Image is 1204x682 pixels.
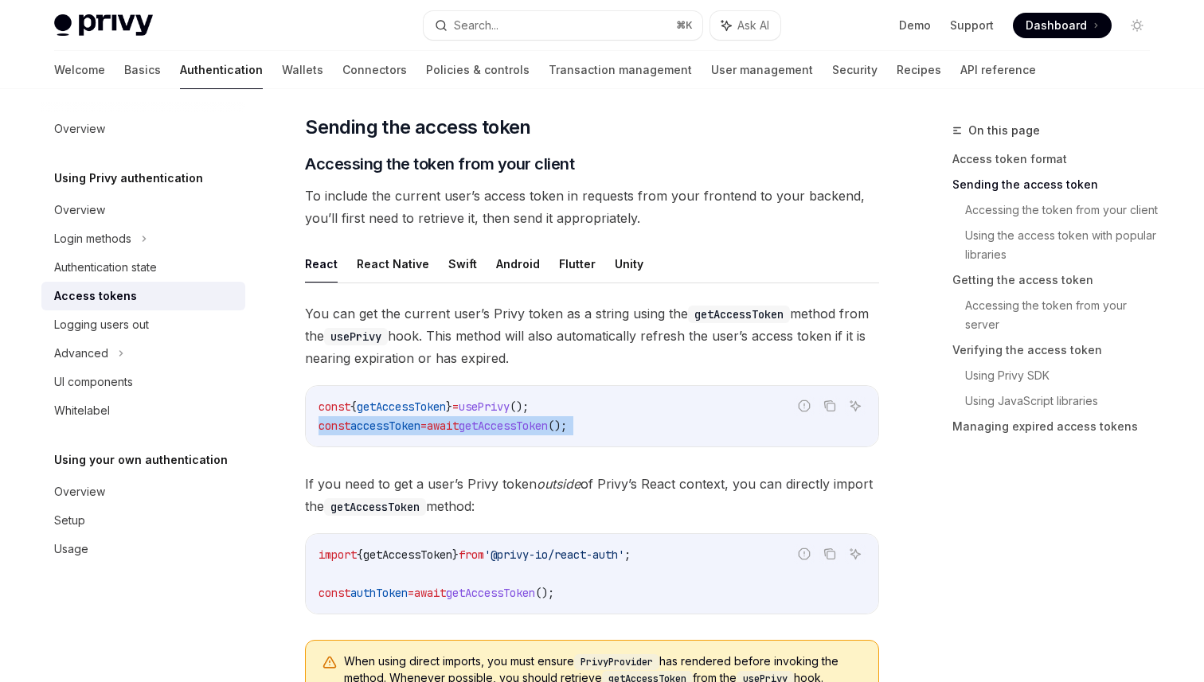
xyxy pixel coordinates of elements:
h5: Using Privy authentication [54,169,203,188]
div: Overview [54,119,105,138]
span: } [452,548,459,562]
button: Report incorrect code [794,544,815,564]
span: (); [548,419,567,433]
a: Transaction management [549,51,692,89]
span: getAccessToken [363,548,452,562]
button: Ask AI [845,396,866,416]
span: const [319,419,350,433]
span: Ask AI [737,18,769,33]
a: User management [711,51,813,89]
code: usePrivy [324,328,388,345]
a: Overview [41,477,245,506]
button: Android [496,245,540,283]
a: Overview [41,115,245,143]
button: Unity [615,245,643,283]
a: Demo [899,18,931,33]
button: Search...⌘K [424,11,702,40]
span: To include the current user’s access token in requests from your frontend to your backend, you’ll... [305,185,879,229]
div: Advanced [54,344,108,363]
a: Overview [41,196,245,224]
a: Accessing the token from your client [965,197,1163,223]
span: { [350,399,357,414]
div: Search... [454,16,498,35]
a: Managing expired access tokens [952,414,1163,439]
a: Support [950,18,994,33]
div: Access tokens [54,286,137,306]
button: Ask AI [710,11,780,40]
span: getAccessToken [459,419,548,433]
code: getAccessToken [688,306,790,323]
span: getAccessToken [357,399,446,414]
svg: Warning [322,655,338,671]
div: Authentication state [54,258,157,277]
button: Report incorrect code [794,396,815,416]
span: import [319,548,357,562]
a: Policies & controls [426,51,530,89]
span: usePrivy [459,399,510,414]
span: authToken [350,586,408,600]
a: Access tokens [41,282,245,310]
div: Usage [54,540,88,559]
span: getAccessToken [446,586,535,600]
a: Using JavaScript libraries [965,388,1163,414]
h5: Using your own authentication [54,450,228,470]
button: React Native [357,245,429,283]
span: accessToken [350,419,420,433]
span: If you need to get a user’s Privy token of Privy’s React context, you can directly import the met... [305,473,879,517]
div: Whitelabel [54,401,110,420]
a: UI components [41,368,245,396]
div: Overview [54,482,105,501]
span: Dashboard [1026,18,1087,33]
a: Dashboard [1013,13,1112,38]
a: Authentication [180,51,263,89]
button: Toggle dark mode [1124,13,1150,38]
button: Flutter [559,245,596,283]
em: outside [537,476,580,492]
div: Login methods [54,229,131,248]
a: Usage [41,535,245,563]
div: Overview [54,201,105,220]
a: Sending the access token [952,172,1163,197]
button: Copy the contents from the code block [819,544,840,564]
a: Welcome [54,51,105,89]
a: Whitelabel [41,396,245,425]
span: On this page [968,121,1040,140]
a: Using Privy SDK [965,363,1163,388]
span: const [319,586,350,600]
code: getAccessToken [324,498,426,516]
span: (); [510,399,529,414]
a: Setup [41,506,245,535]
button: React [305,245,338,283]
span: = [420,419,427,433]
img: light logo [54,14,153,37]
span: = [452,399,459,414]
code: PrivyProvider [574,654,659,670]
span: (); [535,586,554,600]
span: ; [624,548,631,562]
span: = [408,586,414,600]
a: Basics [124,51,161,89]
div: UI components [54,372,133,392]
a: Logging users out [41,310,245,339]
button: Ask AI [845,544,866,564]
button: Copy the contents from the code block [819,396,840,416]
div: Setup [54,511,85,530]
a: Access token format [952,146,1163,172]
a: Verifying the access token [952,337,1163,363]
span: await [427,419,459,433]
span: '@privy-io/react-auth' [484,548,624,562]
a: Connectors [342,51,407,89]
a: Getting the access token [952,267,1163,293]
span: ⌘ K [676,19,693,32]
a: Accessing the token from your server [965,293,1163,337]
span: from [459,548,484,562]
span: Sending the access token [305,115,531,140]
a: Using the access token with popular libraries [965,223,1163,267]
a: Authentication state [41,253,245,282]
a: API reference [960,51,1036,89]
a: Wallets [282,51,323,89]
div: Logging users out [54,315,149,334]
a: Recipes [897,51,941,89]
span: } [446,399,452,414]
a: Security [832,51,878,89]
